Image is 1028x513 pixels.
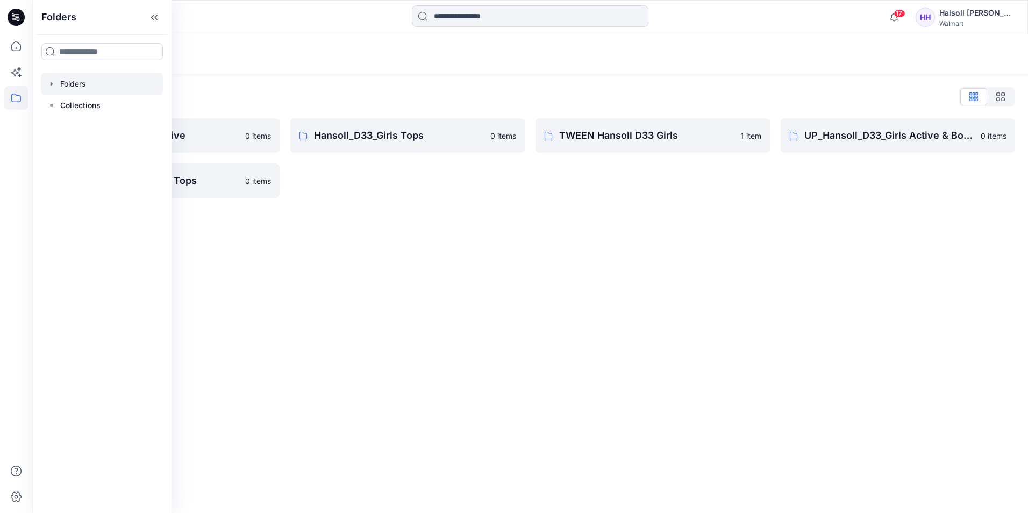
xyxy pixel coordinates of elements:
p: Hansoll_D33_Girls Tops [314,128,484,143]
div: HH [916,8,935,27]
p: 0 items [245,175,271,187]
a: Hansoll_D33_Girls Tops0 items [290,118,525,153]
p: 1 item [740,130,761,141]
div: Walmart [939,19,1015,27]
a: UP_Hansoll_D33_Girls Active & Bottoms0 items [781,118,1015,153]
p: 0 items [245,130,271,141]
div: Halsoll [PERSON_NAME] Girls Design Team [939,6,1015,19]
p: Collections [60,99,101,112]
p: TWEEN Hansoll D33 Girls [559,128,734,143]
p: 0 items [981,130,1006,141]
p: UP_Hansoll_D33_Girls Active & Bottoms [804,128,974,143]
a: TWEEN Hansoll D33 Girls1 item [536,118,770,153]
p: 0 items [490,130,516,141]
span: 17 [894,9,905,18]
